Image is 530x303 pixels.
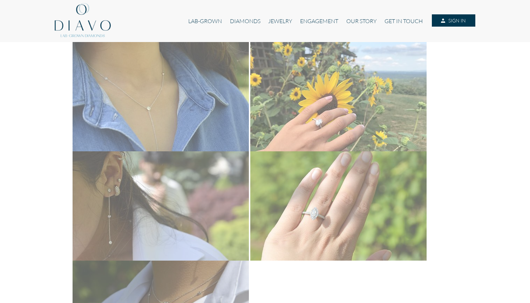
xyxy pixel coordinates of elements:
a: OUR STORY [342,14,381,28]
a: GET IN TOUCH [381,14,427,28]
a: SIGN IN [432,14,475,27]
a: ENGAGEMENT [296,14,342,28]
img: Diavo Lab-grown diamond Ring [250,151,427,261]
a: DIAMONDS [226,14,264,28]
img: Diavo Lab-grown diamond earrings [73,151,249,261]
img: Diavo Lab-grown diamond ring [250,42,427,151]
a: JEWELRY [264,14,296,28]
a: LAB-GROWN [184,14,226,28]
img: Diavo Lab-grown diamond necklace [73,42,249,151]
